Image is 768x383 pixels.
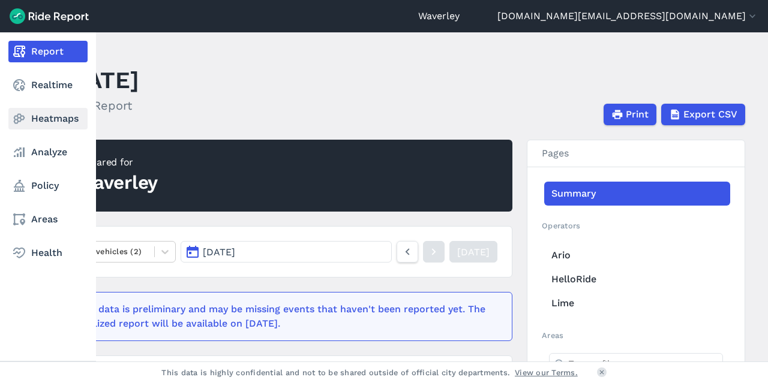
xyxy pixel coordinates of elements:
[542,330,730,341] h2: Areas
[626,107,649,122] span: Print
[10,8,89,24] img: Ride Report
[418,9,460,23] a: Waverley
[8,175,88,197] a: Policy
[8,74,88,96] a: Realtime
[203,246,235,258] span: [DATE]
[76,170,158,196] div: Waverley
[527,140,745,167] h3: Pages
[544,243,730,267] a: Ario
[661,104,745,125] button: Export CSV
[8,141,88,163] a: Analyze
[76,302,490,331] div: This data is preliminary and may be missing events that haven't been reported yet. The finalized ...
[549,353,723,375] input: Type to filter...
[544,291,730,315] a: Lime
[604,104,656,125] button: Print
[181,241,392,263] button: [DATE]
[8,41,88,62] a: Report
[76,155,158,170] div: Prepared for
[8,108,88,129] a: Heatmaps
[449,241,497,263] a: [DATE]
[683,107,737,122] span: Export CSV
[515,367,578,378] a: View our Terms.
[61,96,139,114] h2: Daily Report
[61,64,139,96] h1: [DATE]
[8,209,88,230] a: Areas
[497,9,758,23] button: [DOMAIN_NAME][EMAIL_ADDRESS][DOMAIN_NAME]
[8,242,88,264] a: Health
[544,182,730,206] a: Summary
[544,267,730,291] a: HelloRide
[542,220,730,231] h2: Operators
